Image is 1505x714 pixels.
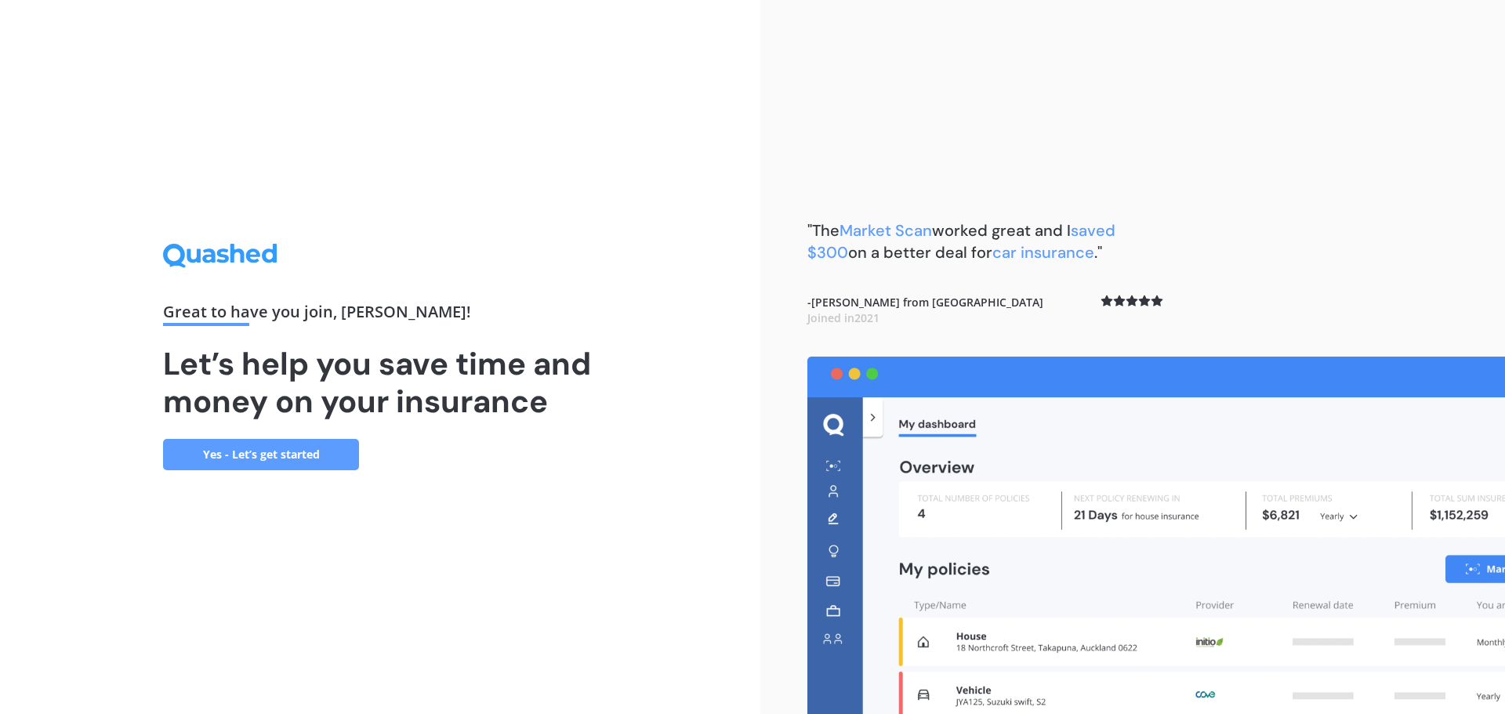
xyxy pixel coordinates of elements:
[807,295,1043,325] b: - [PERSON_NAME] from [GEOGRAPHIC_DATA]
[807,357,1505,714] img: dashboard.webp
[807,220,1115,263] b: "The worked great and I on a better deal for ."
[163,345,597,420] h1: Let’s help you save time and money on your insurance
[992,242,1094,263] span: car insurance
[163,439,359,470] a: Yes - Let’s get started
[807,220,1115,263] span: saved $300
[163,304,597,326] div: Great to have you join , [PERSON_NAME] !
[807,310,879,325] span: Joined in 2021
[840,220,932,241] span: Market Scan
